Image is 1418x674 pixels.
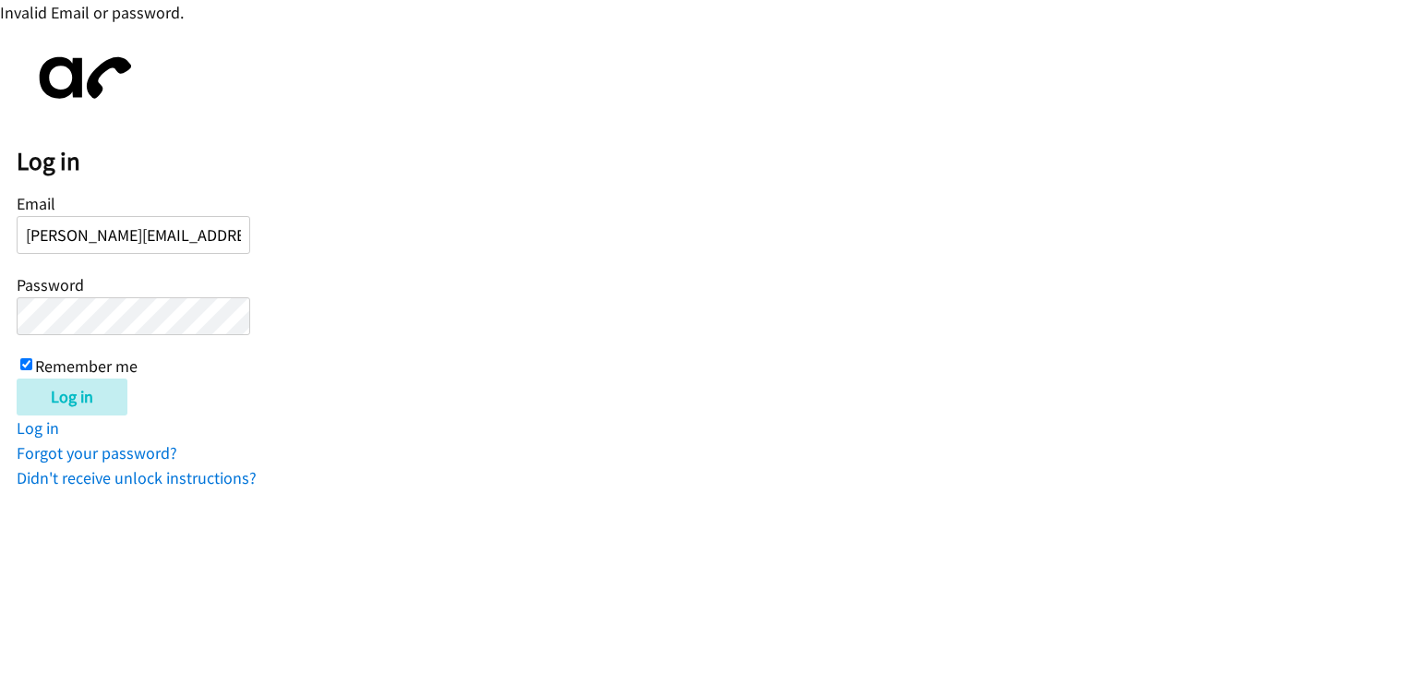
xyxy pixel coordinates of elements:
[17,193,55,214] label: Email
[17,146,1418,177] h2: Log in
[35,355,138,377] label: Remember me
[17,442,177,463] a: Forgot your password?
[17,274,84,295] label: Password
[17,42,146,114] img: aphone-8a226864a2ddd6a5e75d1ebefc011f4aa8f32683c2d82f3fb0802fe031f96514.svg
[17,467,257,488] a: Didn't receive unlock instructions?
[17,379,127,415] input: Log in
[17,417,59,439] a: Log in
